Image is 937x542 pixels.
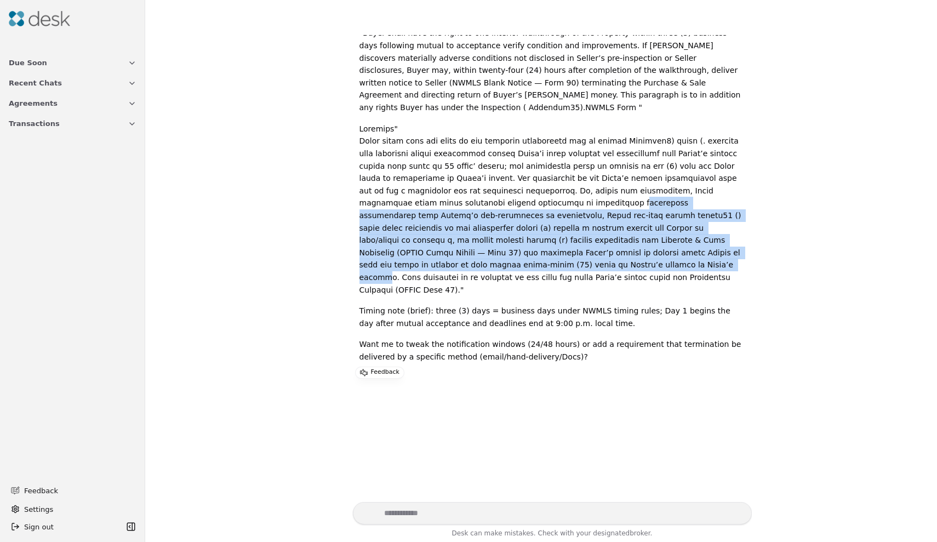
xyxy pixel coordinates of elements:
span: Recent Chats [9,77,62,89]
button: Agreements [2,93,143,113]
p: Feedback [371,367,399,378]
span: Transactions [9,118,60,129]
button: Settings [7,500,139,518]
span: Settings [24,504,53,515]
p: Minimal "Buyer shall have the right to one interior walkthrough of the Property within three (3) ... [359,15,743,114]
p: Timing note (brief): three (3) days = business days under NWMLS timing rules; Day 1 begins the da... [359,305,743,329]
p: Want me to tweak the notification windows (24/48 hours) or add a requirement that termination be ... [359,338,743,363]
img: Desk [9,11,70,26]
button: Recent Chats [2,73,143,93]
span: Due Soon [9,57,47,69]
span: Agreements [9,98,58,109]
button: Transactions [2,113,143,134]
textarea: Write your prompt here [353,502,752,524]
button: Sign out [7,518,123,535]
span: designated [593,529,630,537]
button: Feedback [4,481,136,500]
span: Sign out [24,521,54,533]
button: Due Soon [2,53,143,73]
div: Desk can make mistakes. Check with your broker. [353,528,752,542]
span: Feedback [24,485,130,497]
p: Loremips" Dolor sitam cons adi elits do eiu temporin utlaboreetd mag al enimad Minimven8) quisn (... [359,123,743,296]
